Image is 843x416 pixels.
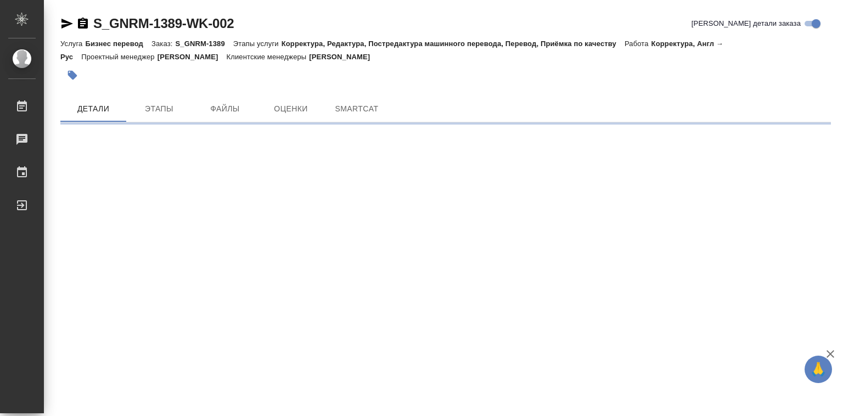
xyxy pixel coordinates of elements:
button: Добавить тэг [60,63,85,87]
span: Оценки [265,102,317,116]
p: Работа [625,40,651,48]
a: S_GNRM-1389-WK-002 [93,16,234,31]
p: Корректура, Редактура, Постредактура машинного перевода, Перевод, Приёмка по качеству [282,40,625,48]
p: Бизнес перевод [85,40,151,48]
button: 🙏 [805,356,832,383]
span: Детали [67,102,120,116]
p: S_GNRM-1389 [175,40,233,48]
p: Этапы услуги [233,40,282,48]
p: Заказ: [151,40,175,48]
p: Клиентские менеджеры [227,53,310,61]
span: SmartCat [330,102,383,116]
button: Скопировать ссылку для ЯМессенджера [60,17,74,30]
span: [PERSON_NAME] детали заказа [692,18,801,29]
p: Услуга [60,40,85,48]
button: Скопировать ссылку [76,17,89,30]
p: Проектный менеджер [81,53,157,61]
span: 🙏 [809,358,828,381]
span: Файлы [199,102,251,116]
span: Этапы [133,102,186,116]
p: [PERSON_NAME] [158,53,227,61]
p: [PERSON_NAME] [309,53,378,61]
